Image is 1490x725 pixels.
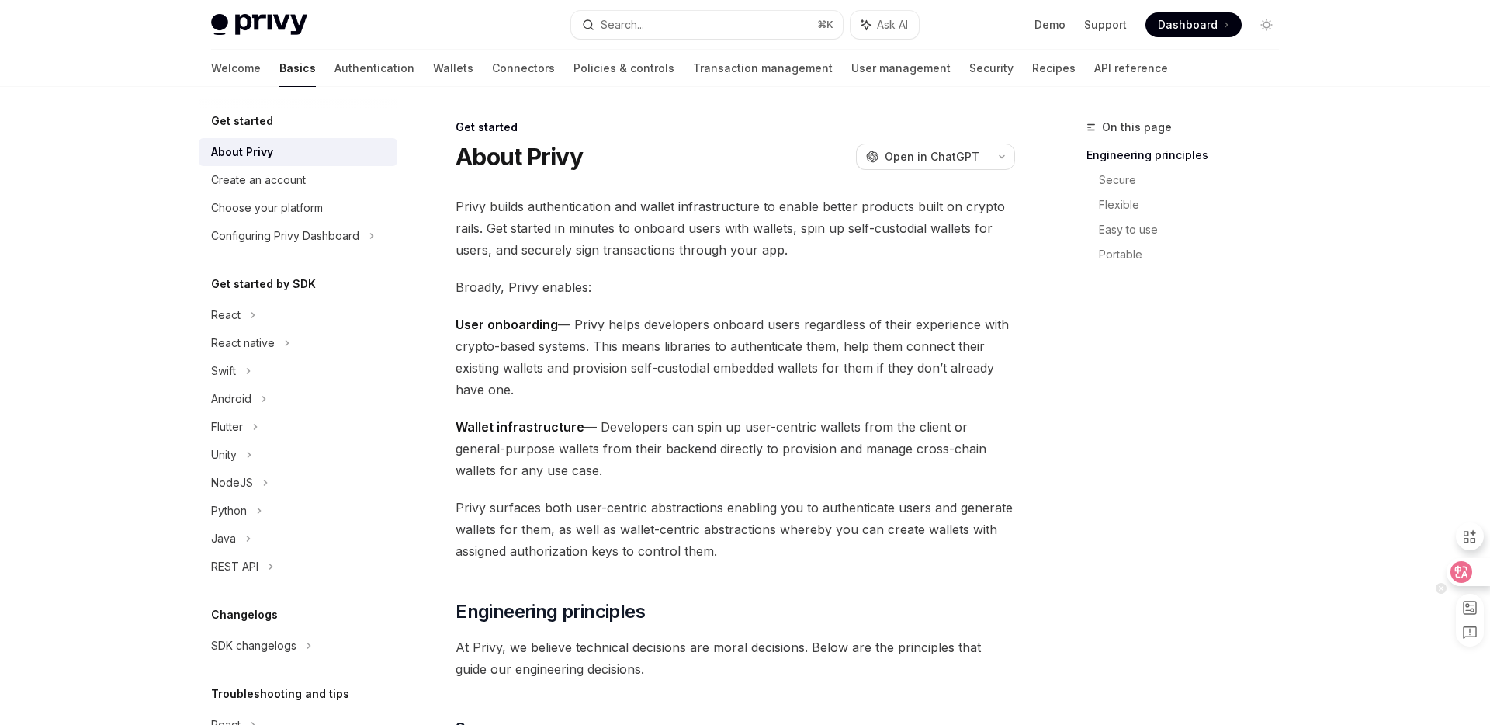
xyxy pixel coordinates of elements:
[1158,17,1218,33] span: Dashboard
[1094,50,1168,87] a: API reference
[456,196,1015,261] span: Privy builds authentication and wallet infrastructure to enable better products built on crypto r...
[211,199,323,217] div: Choose your platform
[433,50,473,87] a: Wallets
[1102,118,1172,137] span: On this page
[851,11,919,39] button: Ask AI
[1084,17,1127,33] a: Support
[211,685,349,703] h5: Troubleshooting and tips
[693,50,833,87] a: Transaction management
[456,120,1015,135] div: Get started
[969,50,1014,87] a: Security
[211,171,306,189] div: Create an account
[211,306,241,324] div: React
[211,529,236,548] div: Java
[456,419,584,435] strong: Wallet infrastructure
[211,50,261,87] a: Welcome
[334,50,414,87] a: Authentication
[211,112,273,130] h5: Get started
[1099,168,1291,193] a: Secure
[211,362,236,380] div: Swift
[1099,242,1291,267] a: Portable
[279,50,316,87] a: Basics
[456,314,1015,401] span: — Privy helps developers onboard users regardless of their experience with crypto-based systems. ...
[456,637,1015,680] span: At Privy, we believe technical decisions are moral decisions. Below are the principles that guide...
[456,143,583,171] h1: About Privy
[456,317,558,332] strong: User onboarding
[877,17,908,33] span: Ask AI
[1099,217,1291,242] a: Easy to use
[199,166,397,194] a: Create an account
[456,416,1015,481] span: — Developers can spin up user-centric wallets from the client or general-purpose wallets from the...
[851,50,951,87] a: User management
[601,16,644,34] div: Search...
[211,474,253,492] div: NodeJS
[211,227,359,245] div: Configuring Privy Dashboard
[211,501,247,520] div: Python
[456,497,1015,562] span: Privy surfaces both user-centric abstractions enabling you to authenticate users and generate wal...
[1145,12,1242,37] a: Dashboard
[199,138,397,166] a: About Privy
[211,334,275,352] div: React native
[211,637,296,655] div: SDK changelogs
[211,14,307,36] img: light logo
[1032,50,1076,87] a: Recipes
[211,605,278,624] h5: Changelogs
[199,194,397,222] a: Choose your platform
[211,390,251,408] div: Android
[1099,193,1291,217] a: Flexible
[211,557,258,576] div: REST API
[573,50,674,87] a: Policies & controls
[1254,12,1279,37] button: Toggle dark mode
[817,19,833,31] span: ⌘ K
[456,276,1015,298] span: Broadly, Privy enables:
[492,50,555,87] a: Connectors
[456,599,645,624] span: Engineering principles
[856,144,989,170] button: Open in ChatGPT
[211,275,316,293] h5: Get started by SDK
[211,143,273,161] div: About Privy
[885,149,979,165] span: Open in ChatGPT
[571,11,843,39] button: Search...⌘K
[211,418,243,436] div: Flutter
[1034,17,1066,33] a: Demo
[211,446,237,464] div: Unity
[1086,143,1291,168] a: Engineering principles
